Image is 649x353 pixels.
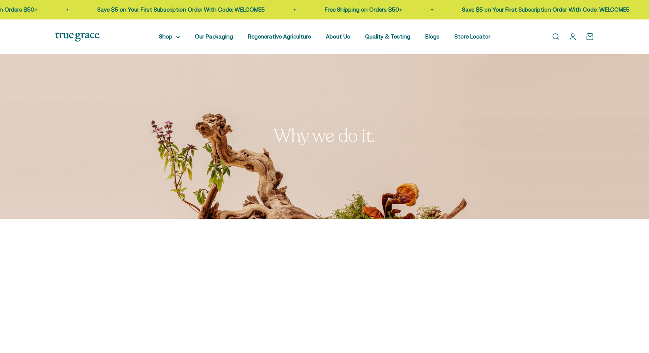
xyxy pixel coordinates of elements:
a: Our Packaging [195,33,233,40]
a: Free Shipping on Orders $50+ [324,6,401,13]
summary: Shop [159,32,180,41]
a: Regenerative Agriculture [248,33,311,40]
a: Quality & Testing [365,33,410,40]
a: Blogs [425,33,440,40]
split-lines: Why we do it. [274,124,375,148]
a: About Us [326,33,350,40]
p: Save $5 on Your First Subscription Order With Code: WELCOME5 [461,5,629,14]
a: Store Locator [454,33,490,40]
p: Save $5 on Your First Subscription Order With Code: WELCOME5 [97,5,264,14]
